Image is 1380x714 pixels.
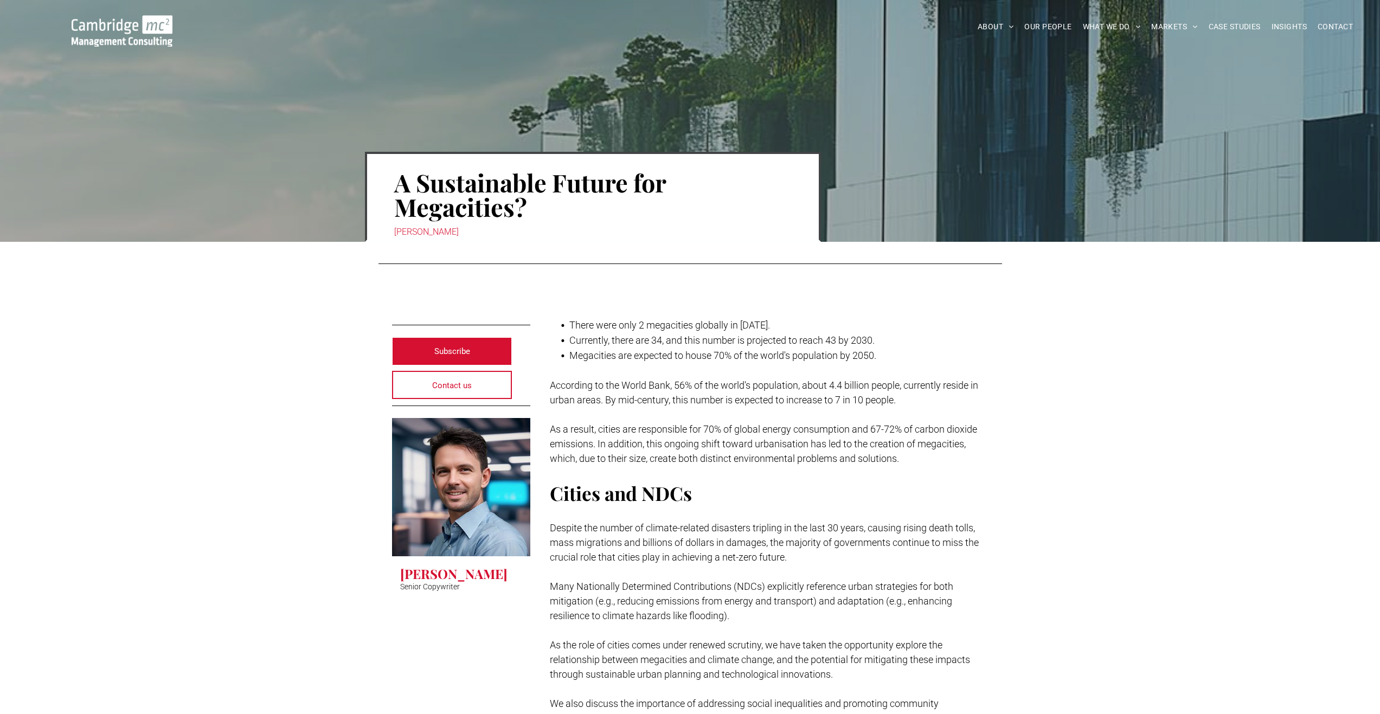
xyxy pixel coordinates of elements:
[72,15,172,47] img: Go to Homepage
[1312,18,1358,35] a: CONTACT
[1146,18,1203,35] a: MARKETS
[1077,18,1146,35] a: WHAT WE DO
[550,423,977,464] span: As a result, cities are responsible for 70% of global energy consumption and 67-72% of carbon dio...
[569,319,770,331] span: There were only 2 megacities globally in [DATE].
[400,565,508,582] h3: [PERSON_NAME]
[550,379,978,406] span: According to the World Bank, 56% of the world's population, about 4.4 billion people, currently r...
[392,371,512,399] a: Contact us
[550,639,970,680] span: As the role of cities comes under renewed scrutiny, we have taken the opportunity explore the rel...
[569,350,876,361] span: Megacities are expected to house 70% of the world's population by 2050.
[972,18,1019,35] a: ABOUT
[392,337,512,365] a: Subscribe
[392,418,530,556] a: Jon Wilton
[72,17,172,28] a: Your Business Transformed | Cambridge Management Consulting
[550,480,692,506] span: Cities and NDCs
[400,582,460,591] p: Senior Copywriter
[434,338,470,365] span: Subscribe
[1203,18,1266,35] a: CASE STUDIES
[550,581,953,621] span: Many Nationally Determined Contributions (NDCs) explicitly reference urban strategies for both mi...
[394,224,792,240] div: [PERSON_NAME]
[569,335,875,346] span: Currently, there are 34, and this number is projected to reach 43 by 2030.
[1019,18,1077,35] a: OUR PEOPLE
[394,169,792,220] h1: A Sustainable Future for Megacities?
[550,522,979,563] span: Despite the number of climate-related disasters tripling in the last 30 years, causing rising dea...
[432,372,472,399] span: Contact us
[1266,18,1312,35] a: INSIGHTS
